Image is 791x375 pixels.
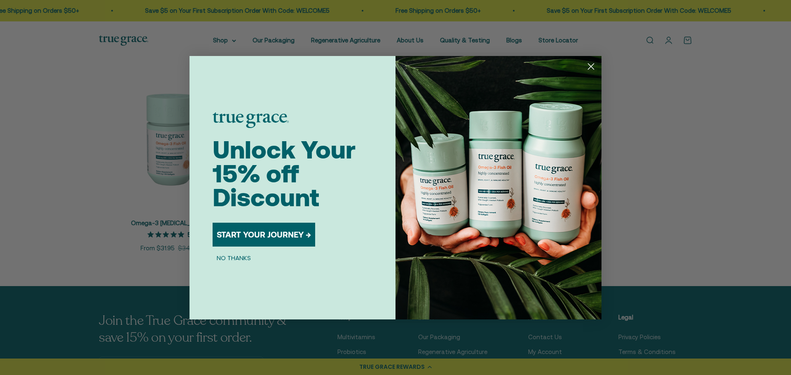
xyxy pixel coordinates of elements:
[213,223,315,247] button: START YOUR JOURNEY →
[395,56,601,319] img: 098727d5-50f8-4f9b-9554-844bb8da1403.jpeg
[213,135,356,212] span: Unlock Your 15% off Discount
[213,112,289,128] img: logo placeholder
[584,59,598,74] button: Close dialog
[213,253,255,263] button: NO THANKS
